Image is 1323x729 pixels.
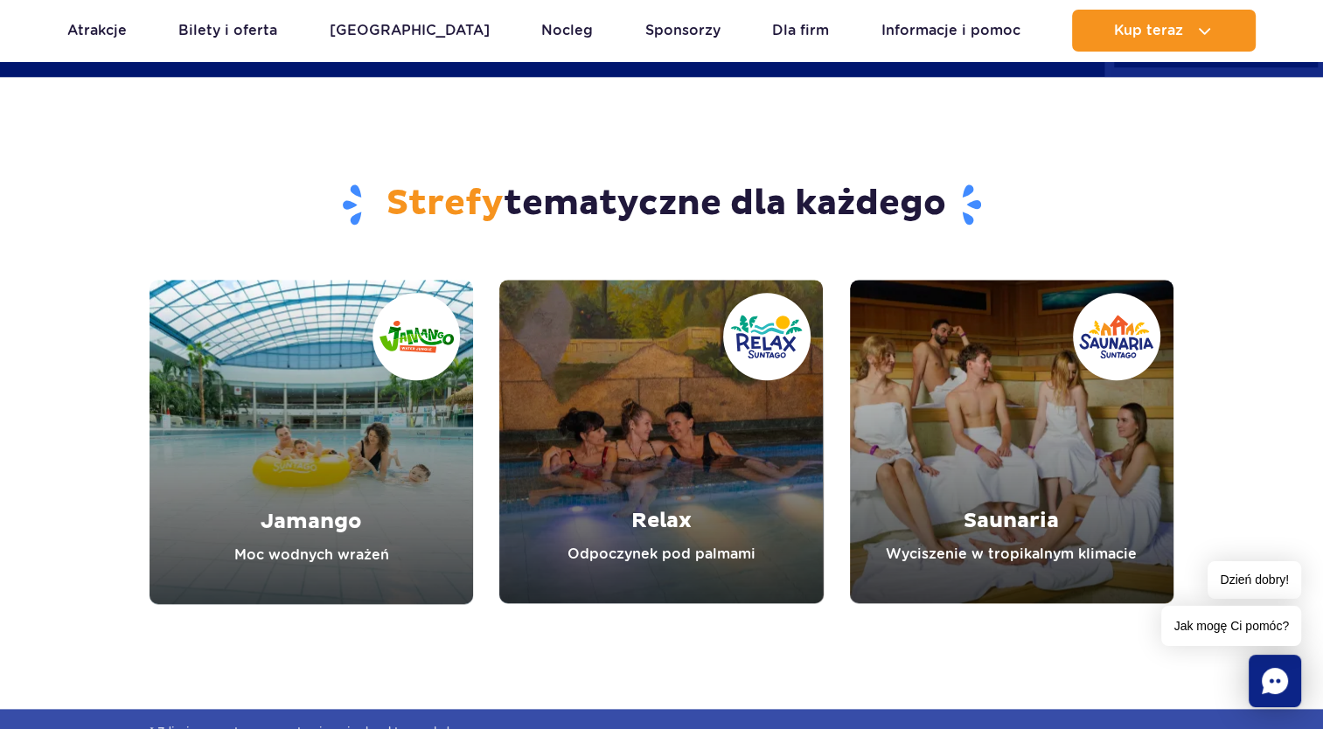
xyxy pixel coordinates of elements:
[1114,23,1183,38] span: Kup teraz
[67,10,127,52] a: Atrakcje
[178,10,277,52] a: Bilety i oferta
[1208,561,1301,599] span: Dzień dobry!
[1249,655,1301,707] div: Chat
[541,10,593,52] a: Nocleg
[150,280,473,604] a: Jamango
[881,10,1020,52] a: Informacje i pomoc
[1161,606,1301,646] span: Jak mogę Ci pomóc?
[499,280,823,603] a: Relax
[850,280,1173,603] a: Saunaria
[386,182,504,226] span: Strefy
[1072,10,1256,52] button: Kup teraz
[772,10,829,52] a: Dla firm
[150,182,1173,227] h2: tematyczne dla każdego
[330,10,490,52] a: [GEOGRAPHIC_DATA]
[645,10,721,52] a: Sponsorzy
